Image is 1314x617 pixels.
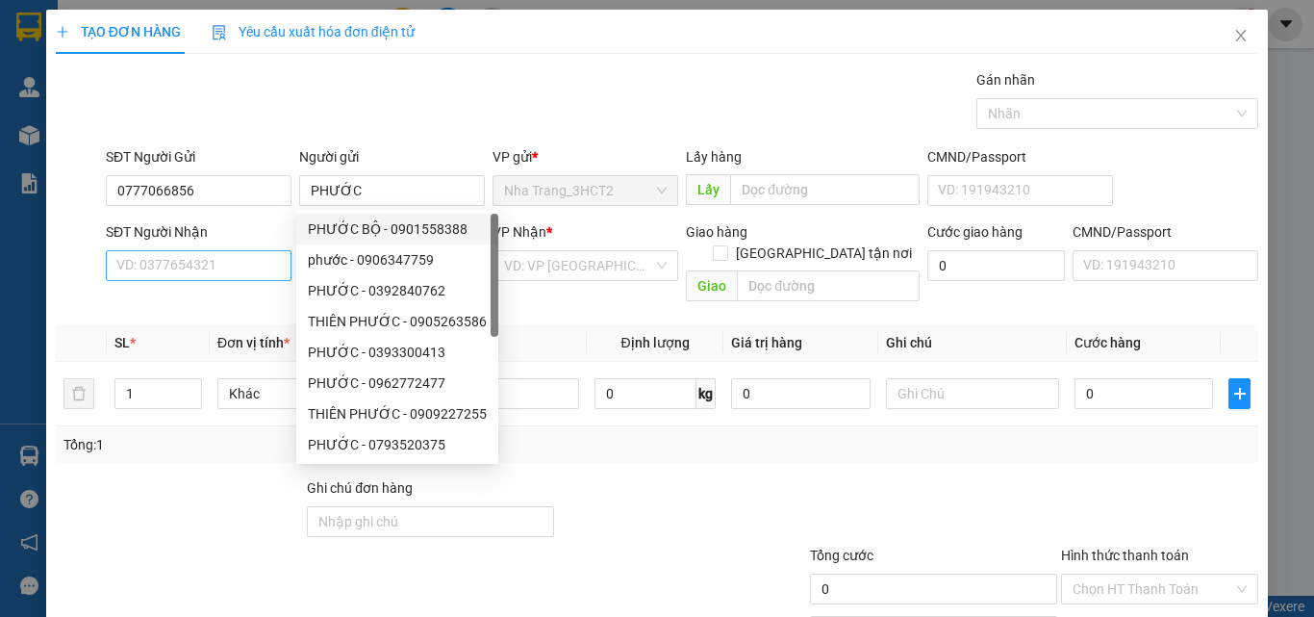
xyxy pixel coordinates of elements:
div: CMND/Passport [1073,221,1258,243]
div: PHƯỚC - 0393300413 [296,337,498,368]
span: Giao hàng [686,224,747,240]
div: SĐT Người Gửi [106,146,291,167]
button: delete [63,378,94,409]
span: kg [696,378,716,409]
div: PHƯỚC - 0392840762 [308,280,487,301]
label: Ghi chú đơn hàng [307,480,413,496]
img: icon [212,25,227,40]
div: CMND/Passport [927,146,1113,167]
div: PHƯỚC - 0793520375 [308,434,487,455]
div: SĐT Người Nhận [106,221,291,243]
div: PHƯỚC BỘ - 0901558388 [296,214,498,244]
b: [DOMAIN_NAME] [162,73,265,89]
div: PHƯỚC - 0393300413 [308,342,487,363]
input: 0 [731,378,870,409]
span: SL [114,335,130,350]
li: (c) 2017 [162,91,265,116]
input: Dọc đường [737,270,920,301]
span: plus [1229,386,1250,401]
span: plus [56,25,69,39]
label: Cước giao hàng [927,224,1023,240]
span: Cước hàng [1074,335,1141,350]
div: PHƯỚC - 0962772477 [296,368,498,398]
b: Gửi khách hàng [118,28,190,118]
b: Phương Nam Express [24,124,106,248]
span: Giao [686,270,737,301]
input: Ghi Chú [886,378,1059,409]
span: close [1233,28,1249,43]
div: phước - 0906347759 [308,249,487,270]
span: Nha Trang_3HCT2 [504,176,667,205]
span: Giá trị hàng [731,335,802,350]
img: logo.jpg [209,24,255,70]
button: plus [1228,378,1251,409]
span: Đơn vị tính [217,335,290,350]
span: Yêu cầu xuất hóa đơn điện tử [212,24,415,39]
span: Khác [229,379,379,408]
div: PHƯỚC - 0392840762 [296,275,498,306]
div: PHƯỚC - 0962772477 [308,373,487,394]
div: THIÊN PHƯỚC - 0909227255 [308,403,487,424]
div: VP gửi [493,146,678,167]
label: Gán nhãn [976,72,1035,88]
div: THIÊN PHƯỚC - 0905263586 [308,311,487,332]
div: phước - 0906347759 [296,244,498,275]
input: Dọc đường [730,174,920,205]
span: TẠO ĐƠN HÀNG [56,24,181,39]
div: Tổng: 1 [63,434,509,455]
div: PHƯỚC - 0793520375 [296,429,498,460]
div: PHƯỚC BỘ - 0901558388 [308,219,487,240]
span: Tổng cước [810,548,873,563]
span: [GEOGRAPHIC_DATA] tận nơi [728,243,920,264]
label: Hình thức thanh toán [1061,548,1189,563]
div: Người gửi [299,146,485,167]
span: Định lượng [620,335,689,350]
th: Ghi chú [878,324,1067,362]
span: Lấy hàng [686,149,742,165]
input: Ghi chú đơn hàng [307,506,554,537]
input: Cước giao hàng [927,250,1065,281]
span: VP Nhận [493,224,546,240]
div: THIÊN PHƯỚC - 0905263586 [296,306,498,337]
span: Lấy [686,174,730,205]
div: THIÊN PHƯỚC - 0909227255 [296,398,498,429]
button: Close [1214,10,1268,64]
